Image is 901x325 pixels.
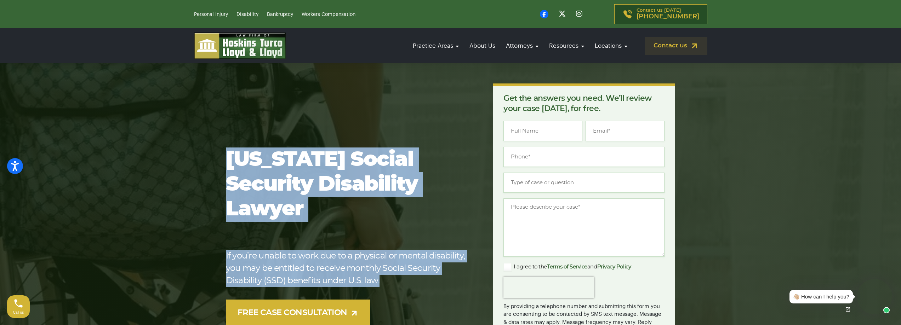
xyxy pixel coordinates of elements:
img: logo [194,33,286,59]
iframe: reCAPTCHA [503,277,594,298]
a: Privacy Policy [597,264,631,269]
span: Call us [13,311,24,314]
div: 👋🏼 How can I help you? [793,293,849,301]
a: Practice Areas [409,36,462,56]
img: arrow-up-right-light.svg [350,309,359,318]
input: Full Name [503,121,582,141]
a: About Us [466,36,499,56]
label: I agree to the and [503,263,631,271]
a: Open chat [840,302,855,317]
a: Terms of Service [547,264,587,269]
a: Workers Compensation [302,12,355,17]
a: Resources [546,36,588,56]
input: Email* [586,121,665,141]
p: Contact us [DATE] [637,8,699,20]
a: Contact us [DATE][PHONE_NUMBER] [614,4,707,24]
a: Attorneys [502,36,542,56]
input: Phone* [503,147,665,167]
a: Contact us [645,37,707,55]
p: If you’re unable to work due to a physical or mental disability, you may be entitled to receive m... [226,250,471,287]
span: [PHONE_NUMBER] [637,13,699,20]
a: Bankruptcy [267,12,293,17]
h1: [US_STATE] Social Security Disability Lawyer [226,147,471,222]
a: Personal Injury [194,12,228,17]
input: Type of case or question [503,173,665,193]
a: Locations [591,36,631,56]
p: Get the answers you need. We’ll review your case [DATE], for free. [503,93,665,114]
a: Disability [236,12,258,17]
